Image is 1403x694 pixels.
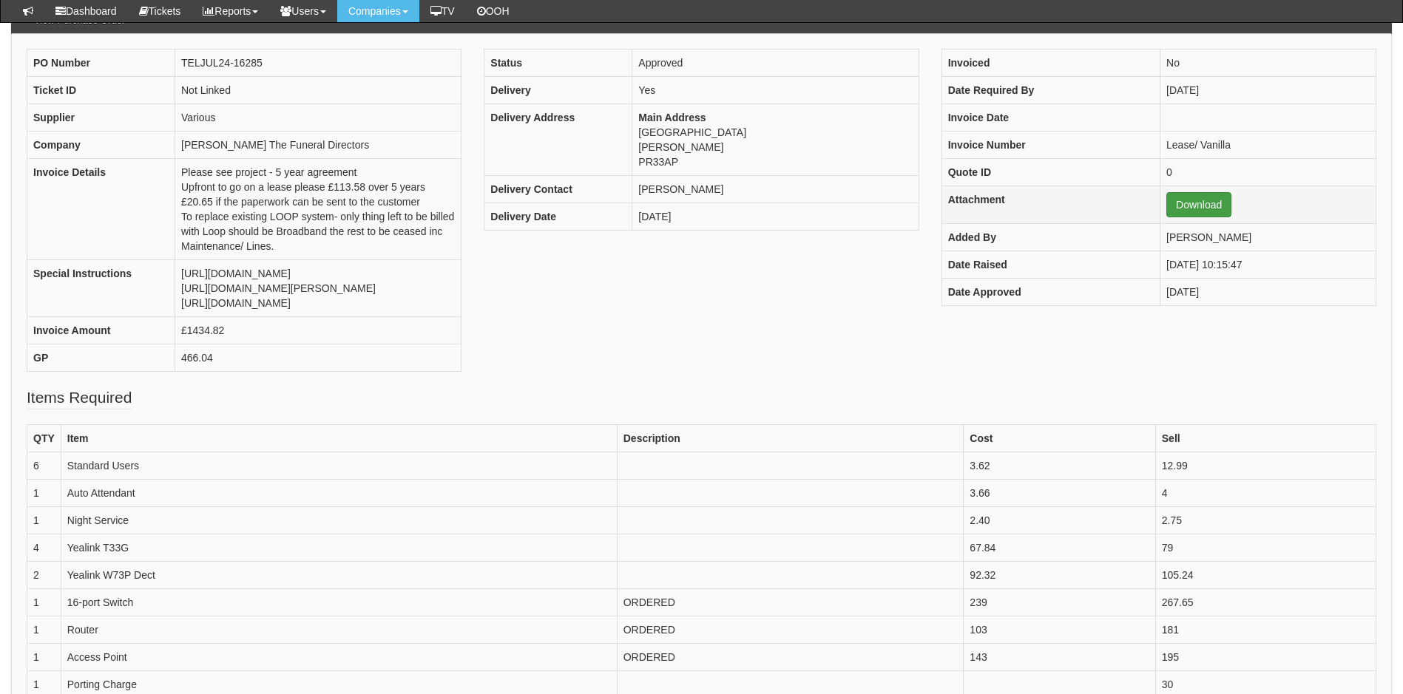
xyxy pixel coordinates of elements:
[632,104,919,176] td: [GEOGRAPHIC_DATA] [PERSON_NAME] PR33AP
[27,452,61,480] td: 6
[1155,425,1376,452] th: Sell
[175,344,462,372] td: 466.04
[1166,192,1231,217] a: Download
[175,132,462,159] td: [PERSON_NAME] The Funeral Directors
[27,77,175,104] th: Ticket ID
[964,644,1155,671] td: 143
[964,425,1155,452] th: Cost
[632,203,919,231] td: [DATE]
[27,104,175,132] th: Supplier
[61,562,617,589] td: Yealink W73P Dect
[175,77,462,104] td: Not Linked
[1155,562,1376,589] td: 105.24
[27,589,61,616] td: 1
[617,644,964,671] td: ORDERED
[941,132,1160,159] th: Invoice Number
[1155,507,1376,534] td: 2.75
[61,644,617,671] td: Access Point
[1155,480,1376,507] td: 4
[27,132,175,159] th: Company
[1155,644,1376,671] td: 195
[964,452,1155,480] td: 3.62
[27,425,61,452] th: QTY
[964,534,1155,562] td: 67.84
[617,589,964,616] td: ORDERED
[1155,534,1376,562] td: 79
[941,251,1160,279] th: Date Raised
[941,279,1160,306] th: Date Approved
[617,425,964,452] th: Description
[964,616,1155,644] td: 103
[27,159,175,260] th: Invoice Details
[61,616,617,644] td: Router
[175,159,462,260] td: Please see project - 5 year agreement Upfront to go on a lease please £113.58 over 5 years £20.65...
[484,104,632,176] th: Delivery Address
[1155,616,1376,644] td: 181
[1160,251,1376,279] td: [DATE] 10:15:47
[632,77,919,104] td: Yes
[1155,589,1376,616] td: 267.65
[941,77,1160,104] th: Date Required By
[175,260,462,317] td: [URL][DOMAIN_NAME] [URL][DOMAIN_NAME][PERSON_NAME] [URL][DOMAIN_NAME]
[27,317,175,344] th: Invoice Amount
[27,562,61,589] td: 2
[964,507,1155,534] td: 2.40
[941,50,1160,77] th: Invoiced
[27,480,61,507] td: 1
[1155,452,1376,480] td: 12.99
[175,50,462,77] td: TELJUL24-16285
[941,224,1160,251] th: Added By
[484,50,632,77] th: Status
[27,616,61,644] td: 1
[964,562,1155,589] td: 92.32
[27,507,61,534] td: 1
[638,112,706,123] b: Main Address
[964,589,1155,616] td: 239
[61,480,617,507] td: Auto Attendant
[941,186,1160,224] th: Attachment
[632,50,919,77] td: Approved
[27,50,175,77] th: PO Number
[964,480,1155,507] td: 3.66
[61,425,617,452] th: Item
[61,507,617,534] td: Night Service
[1160,132,1376,159] td: Lease/ Vanilla
[27,644,61,671] td: 1
[941,104,1160,132] th: Invoice Date
[484,203,632,231] th: Delivery Date
[27,344,175,372] th: GP
[27,534,61,562] td: 4
[175,317,462,344] td: £1434.82
[1160,279,1376,306] td: [DATE]
[1160,77,1376,104] td: [DATE]
[1160,224,1376,251] td: [PERSON_NAME]
[632,176,919,203] td: [PERSON_NAME]
[484,176,632,203] th: Delivery Contact
[1160,50,1376,77] td: No
[1160,159,1376,186] td: 0
[941,159,1160,186] th: Quote ID
[61,589,617,616] td: 16-port Switch
[61,452,617,480] td: Standard Users
[61,534,617,562] td: Yealink T33G
[617,616,964,644] td: ORDERED
[27,387,132,409] legend: Items Required
[175,104,462,132] td: Various
[27,260,175,317] th: Special Instructions
[484,77,632,104] th: Delivery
